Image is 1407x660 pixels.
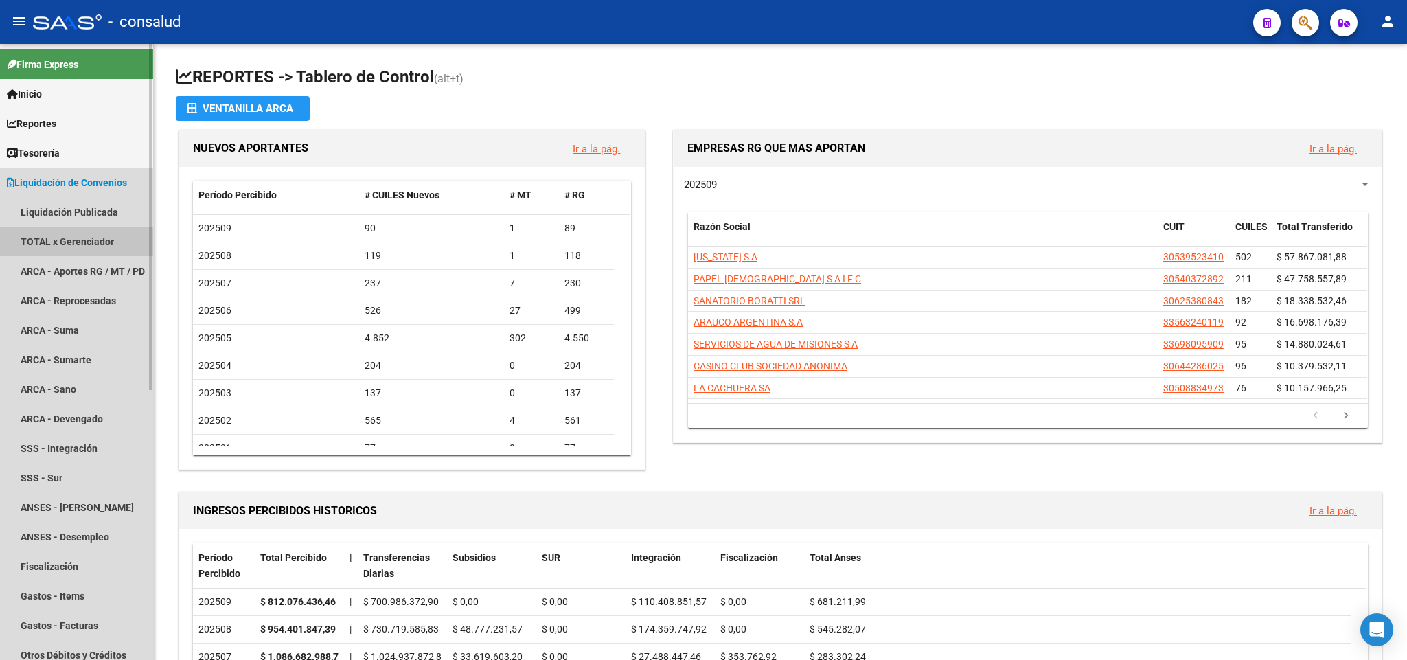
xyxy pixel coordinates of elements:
[1235,221,1268,232] span: CUILES
[564,330,608,346] div: 4.550
[715,543,804,589] datatable-header-cell: Fiscalización
[198,387,231,398] span: 202503
[198,190,277,201] span: Período Percibido
[688,212,1158,258] datatable-header-cell: Razón Social
[453,596,479,607] span: $ 0,00
[1277,273,1347,284] span: $ 47.758.557,89
[1309,143,1357,155] a: Ir a la pág.
[1235,361,1246,372] span: 96
[255,543,344,589] datatable-header-cell: Total Percibido
[176,96,310,121] button: Ventanilla ARCA
[510,220,553,236] div: 1
[1163,273,1224,284] span: 30540372892
[1303,409,1329,424] a: go to previous page
[365,220,499,236] div: 90
[694,383,770,394] span: LA CACHUERA SA
[350,552,352,563] span: |
[198,415,231,426] span: 202502
[365,248,499,264] div: 119
[564,440,608,456] div: 77
[684,179,717,191] span: 202509
[1277,251,1347,262] span: $ 57.867.081,88
[542,552,560,563] span: SUR
[564,303,608,319] div: 499
[1163,361,1224,372] span: 30644286025
[1163,317,1224,328] span: 33563240119
[510,275,553,291] div: 7
[1277,339,1347,350] span: $ 14.880.024,61
[1277,317,1347,328] span: $ 16.698.176,39
[510,385,553,401] div: 0
[365,303,499,319] div: 526
[1277,383,1347,394] span: $ 10.157.966,25
[1271,212,1367,258] datatable-header-cell: Total Transferido
[365,440,499,456] div: 77
[1380,13,1396,30] mat-icon: person
[350,596,352,607] span: |
[694,339,858,350] span: SERVICIOS DE AGUA DE MISIONES S A
[365,330,499,346] div: 4.852
[365,275,499,291] div: 237
[359,181,505,210] datatable-header-cell: # CUILES Nuevos
[564,248,608,264] div: 118
[694,273,861,284] span: PAPEL [DEMOGRAPHIC_DATA] S A I F C
[108,7,181,37] span: - consalud
[1163,383,1224,394] span: 30508834973
[1230,212,1271,258] datatable-header-cell: CUILES
[453,552,496,563] span: Subsidios
[564,220,608,236] div: 89
[198,442,231,453] span: 202501
[1277,295,1347,306] span: $ 18.338.532,46
[350,624,352,635] span: |
[564,275,608,291] div: 230
[7,175,127,190] span: Liquidación de Convenios
[631,624,707,635] span: $ 174.359.747,92
[447,543,536,589] datatable-header-cell: Subsidios
[7,116,56,131] span: Reportes
[542,624,568,635] span: $ 0,00
[810,624,866,635] span: $ 545.282,07
[626,543,715,589] datatable-header-cell: Integración
[1163,221,1185,232] span: CUIT
[1277,361,1347,372] span: $ 10.379.532,11
[11,13,27,30] mat-icon: menu
[510,413,553,429] div: 4
[1163,295,1224,306] span: 30625380843
[510,248,553,264] div: 1
[1235,317,1246,328] span: 92
[198,223,231,234] span: 202509
[1333,409,1359,424] a: go to next page
[510,190,531,201] span: # MT
[1235,339,1246,350] span: 95
[1299,498,1368,523] button: Ir a la pág.
[694,251,757,262] span: [US_STATE] S A
[7,57,78,72] span: Firma Express
[260,624,336,635] strong: $ 954.401.847,39
[1235,295,1252,306] span: 182
[193,141,308,155] span: NUEVOS APORTANTES
[363,596,439,607] span: $ 700.986.372,90
[720,624,746,635] span: $ 0,00
[694,361,847,372] span: CASINO CLUB SOCIEDAD ANONIMA
[1235,251,1252,262] span: 502
[363,624,439,635] span: $ 730.719.585,83
[176,66,1385,90] h1: REPORTES -> Tablero de Control
[434,72,464,85] span: (alt+t)
[365,190,439,201] span: # CUILES Nuevos
[1235,273,1252,284] span: 211
[365,385,499,401] div: 137
[453,624,523,635] span: $ 48.777.231,57
[510,440,553,456] div: 0
[1235,383,1246,394] span: 76
[198,332,231,343] span: 202505
[564,413,608,429] div: 561
[536,543,626,589] datatable-header-cell: SUR
[198,552,240,579] span: Período Percibido
[687,141,865,155] span: EMPRESAS RG QUE MAS APORTAN
[193,181,359,210] datatable-header-cell: Período Percibido
[564,190,585,201] span: # RG
[198,277,231,288] span: 202507
[358,543,447,589] datatable-header-cell: Transferencias Diarias
[1299,136,1368,161] button: Ir a la pág.
[510,358,553,374] div: 0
